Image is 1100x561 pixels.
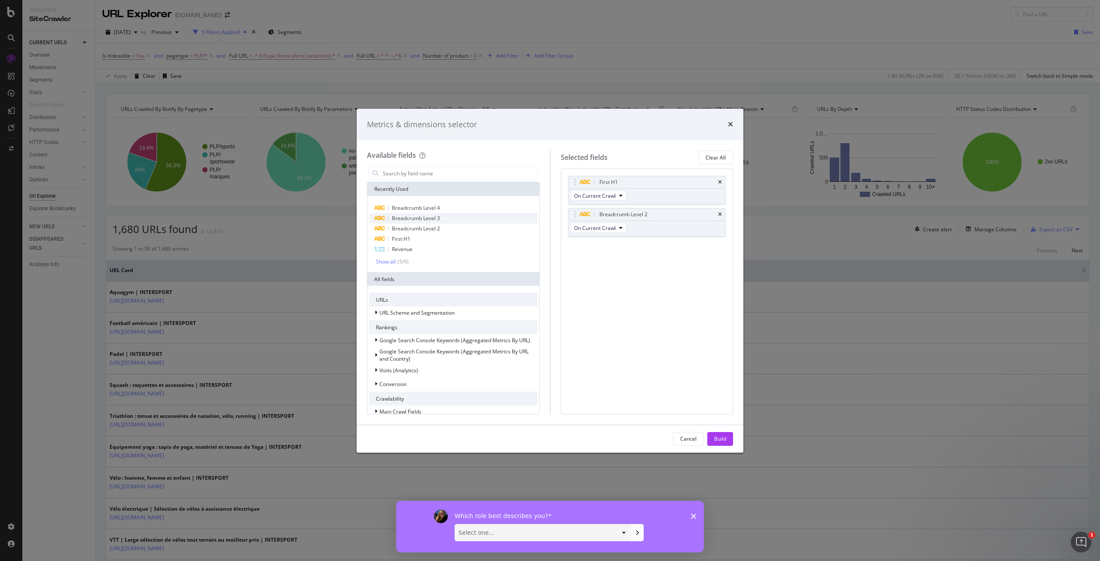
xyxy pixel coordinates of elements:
div: Build [714,435,726,442]
span: Visits (Analytics) [379,367,418,374]
div: Breadcrumb Level 2timesOn Current Crawl [568,208,726,237]
div: Show all [376,259,396,265]
div: First H1 [599,178,618,187]
span: On Current Crawl [574,224,616,232]
button: On Current Crawl [570,223,626,233]
span: Revenue [392,245,412,253]
div: URLs [369,293,538,307]
div: times [718,180,722,185]
button: On Current Crawl [570,190,626,201]
span: Google Search Console Keywords (Aggregated Metrics By URL) [379,337,530,344]
div: Recently Used [367,182,539,196]
div: times [728,119,733,130]
div: All fields [367,272,539,286]
div: First H1timesOn Current Crawl [568,176,726,205]
div: Selected fields [561,153,608,162]
div: Clear All [706,154,726,161]
div: Available fields [367,150,416,160]
span: Breadcrumb Level 3 [392,215,440,222]
iframe: Intercom live chat [1071,532,1091,552]
div: Rankings [369,320,538,334]
span: Google Search Console Keywords (Aggregated Metrics By URL and Country) [379,348,529,362]
div: modal [357,109,743,453]
span: First H1 [392,235,410,242]
div: times [718,212,722,217]
button: Cancel [673,432,704,446]
input: Search by field name [382,167,538,180]
button: Clear All [698,150,733,164]
div: Breadcrumb Level 2 [599,210,648,219]
span: Main Crawl Fields [379,408,422,415]
span: On Current Crawl [574,192,616,199]
iframe: Survey by Laura from Botify [396,501,704,552]
span: Conversion [379,380,406,388]
div: Metrics & dimensions selector [367,119,477,130]
div: Crawlability [369,392,538,405]
div: Cancel [680,435,697,442]
button: Build [707,432,733,446]
span: 1 [1088,532,1095,539]
div: ( 5 / 9 ) [396,258,409,265]
span: Breadcrumb Level 4 [392,204,440,212]
span: Breadcrumb Level 2 [392,225,440,232]
span: URL Scheme and Segmentation [379,309,455,316]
